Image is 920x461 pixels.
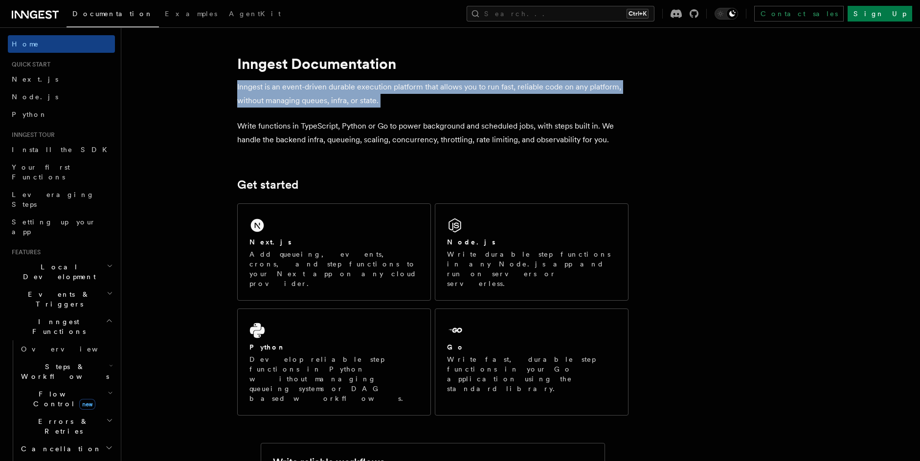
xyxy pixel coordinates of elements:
[17,362,109,381] span: Steps & Workflows
[159,3,223,26] a: Examples
[8,186,115,213] a: Leveraging Steps
[8,317,106,336] span: Inngest Functions
[8,141,115,158] a: Install the SDK
[17,413,115,440] button: Errors & Retries
[17,340,115,358] a: Overview
[435,308,628,416] a: GoWrite fast, durable step functions in your Go application using the standard library.
[8,313,115,340] button: Inngest Functions
[447,354,616,394] p: Write fast, durable step functions in your Go application using the standard library.
[72,10,153,18] span: Documentation
[8,131,55,139] span: Inngest tour
[8,285,115,313] button: Events & Triggers
[12,75,58,83] span: Next.js
[17,389,108,409] span: Flow Control
[8,158,115,186] a: Your first Functions
[79,399,95,410] span: new
[17,358,115,385] button: Steps & Workflows
[229,10,281,18] span: AgentKit
[848,6,912,22] a: Sign Up
[237,203,431,301] a: Next.jsAdd queueing, events, crons, and step functions to your Next app on any cloud provider.
[12,39,39,49] span: Home
[17,417,106,436] span: Errors & Retries
[8,88,115,106] a: Node.js
[237,308,431,416] a: PythonDevelop reliable step functions in Python without managing queueing systems or DAG based wo...
[8,289,107,309] span: Events & Triggers
[467,6,654,22] button: Search...Ctrl+K
[21,345,122,353] span: Overview
[12,110,47,118] span: Python
[12,93,58,101] span: Node.js
[237,80,628,108] p: Inngest is an event-driven durable execution platform that allows you to run fast, reliable code ...
[8,35,115,53] a: Home
[715,8,738,20] button: Toggle dark mode
[447,237,495,247] h2: Node.js
[12,163,70,181] span: Your first Functions
[237,119,628,147] p: Write functions in TypeScript, Python or Go to power background and scheduled jobs, with steps bu...
[17,385,115,413] button: Flow Controlnew
[223,3,287,26] a: AgentKit
[754,6,844,22] a: Contact sales
[8,213,115,241] a: Setting up your app
[12,218,96,236] span: Setting up your app
[8,70,115,88] a: Next.js
[249,237,292,247] h2: Next.js
[237,55,628,72] h1: Inngest Documentation
[447,342,465,352] h2: Go
[8,61,50,68] span: Quick start
[17,444,102,454] span: Cancellation
[8,258,115,285] button: Local Development
[249,354,419,403] p: Develop reliable step functions in Python without managing queueing systems or DAG based workflows.
[17,440,115,458] button: Cancellation
[8,262,107,282] span: Local Development
[249,342,286,352] h2: Python
[627,9,649,19] kbd: Ctrl+K
[237,178,298,192] a: Get started
[447,249,616,288] p: Write durable step functions in any Node.js app and run on servers or serverless.
[8,106,115,123] a: Python
[67,3,159,27] a: Documentation
[249,249,419,288] p: Add queueing, events, crons, and step functions to your Next app on any cloud provider.
[12,191,94,208] span: Leveraging Steps
[8,248,41,256] span: Features
[12,146,113,154] span: Install the SDK
[165,10,217,18] span: Examples
[435,203,628,301] a: Node.jsWrite durable step functions in any Node.js app and run on servers or serverless.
